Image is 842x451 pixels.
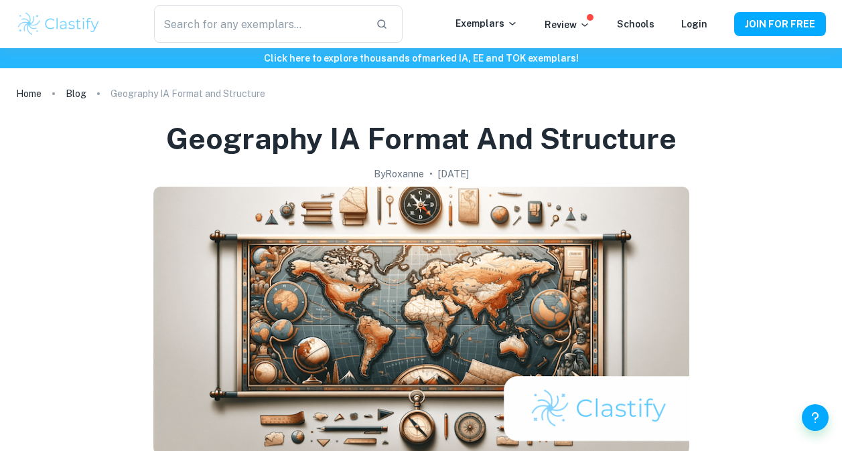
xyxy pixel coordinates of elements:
p: Review [545,17,590,32]
h2: By Roxanne [374,167,424,181]
a: Blog [66,84,86,103]
h6: Click here to explore thousands of marked IA, EE and TOK exemplars ! [3,51,839,66]
h1: Geography IA Format and Structure [166,119,677,159]
p: • [429,167,433,181]
h2: [DATE] [438,167,469,181]
p: Exemplars [455,16,518,31]
button: Help and Feedback [802,404,829,431]
a: Login [681,19,707,29]
input: Search for any exemplars... [154,5,364,43]
p: Geography IA Format and Structure [111,86,265,101]
a: Home [16,84,42,103]
button: JOIN FOR FREE [734,12,826,36]
a: Schools [617,19,654,29]
img: Clastify logo [16,11,101,37]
